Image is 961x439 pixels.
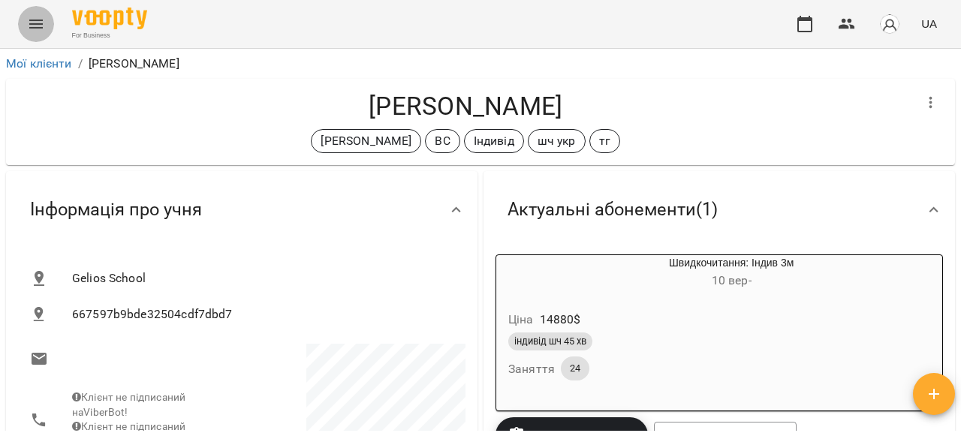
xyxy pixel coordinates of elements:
[6,56,72,71] a: Мої клієнти
[508,309,534,330] h6: Ціна
[6,55,955,73] nav: breadcrumb
[435,132,450,150] p: ВС
[508,359,555,380] h6: Заняття
[879,14,900,35] img: avatar_s.png
[474,132,514,150] p: Індивід
[464,129,524,153] div: Індивід
[72,31,147,41] span: For Business
[89,55,179,73] p: [PERSON_NAME]
[599,132,610,150] p: тг
[508,198,718,221] span: Актуальні абонементи ( 1 )
[72,8,147,29] img: Voopty Logo
[496,255,568,291] div: Швидкочитання: Індив 3м
[508,335,592,348] span: індивід шч 45 хв
[528,129,586,153] div: шч укр
[712,273,752,287] span: 10 вер -
[568,255,894,291] div: Швидкочитання: Індив 3м
[78,55,83,73] li: /
[6,171,477,248] div: Інформація про учня
[589,129,620,153] div: тг
[921,16,937,32] span: UA
[72,305,453,323] span: 667597b9bde32504cdf7dbd7
[72,391,185,418] span: Клієнт не підписаний на ViberBot!
[496,255,894,398] button: Швидкочитання: Індив 3м10 вер- Ціна14880$індивід шч 45 хвЗаняття24
[561,362,589,375] span: 24
[30,198,202,221] span: Інформація про учня
[538,132,576,150] p: шч укр
[18,91,913,122] h4: [PERSON_NAME]
[915,10,943,38] button: UA
[72,269,453,287] span: Gelios School
[484,171,955,248] div: Актуальні абонементи(1)
[321,132,411,150] p: [PERSON_NAME]
[311,129,421,153] div: [PERSON_NAME]
[18,6,54,42] button: Menu
[540,311,581,329] p: 14880 $
[425,129,459,153] div: ВС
